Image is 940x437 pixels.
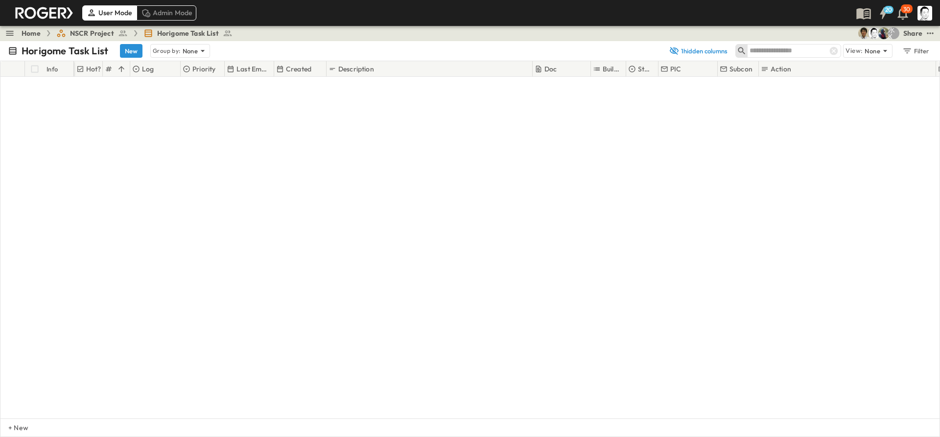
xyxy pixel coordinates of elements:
[143,28,233,38] a: Horigome Task List
[8,423,14,433] p: + New
[82,5,137,20] div: User Mode
[116,64,127,74] button: Sort
[873,4,893,22] button: 20
[157,28,219,38] span: Horigome Task List
[903,28,922,38] div: Share
[286,64,311,74] p: Created
[917,6,932,21] img: Profile Picture
[338,64,374,74] p: Description
[924,27,936,39] button: test
[120,44,142,58] button: New
[865,46,880,56] p: None
[56,28,128,38] a: NSCR Project
[236,64,269,74] p: Last Email Date
[670,64,681,74] p: PIC
[45,61,74,77] div: Info
[846,46,863,56] p: View:
[22,28,41,38] a: Home
[663,44,733,58] button: 1hidden columns
[638,64,653,74] p: Status
[603,64,621,74] p: Buildings
[868,27,880,39] img: 堀米 康介(K.HORIGOME) (horigome@bcd.taisei.co.jp)
[137,5,197,20] div: Admin Mode
[153,46,181,56] p: Group by:
[885,6,893,14] h6: 20
[858,27,870,39] img: 戸島 太一 (T.TOJIMA) (tzmtit00@pub.taisei.co.jp)
[888,27,899,39] div: 水口 浩一 (MIZUGUCHI Koichi) (mizuguti@bcd.taisei.co.jp)
[70,28,114,38] span: NSCR Project
[544,64,557,74] p: Doc
[183,46,198,56] p: None
[903,5,910,13] p: 30
[86,64,101,74] p: Hot?
[878,27,890,39] img: Joshua Whisenant (josh@tryroger.com)
[898,44,932,58] button: Filter
[729,64,752,74] p: Subcon
[47,55,58,83] div: Info
[192,64,215,74] p: Priority
[902,46,930,56] div: Filter
[142,64,154,74] p: Log
[22,44,108,58] p: Horigome Task List
[22,28,238,38] nav: breadcrumbs
[771,64,791,74] p: Action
